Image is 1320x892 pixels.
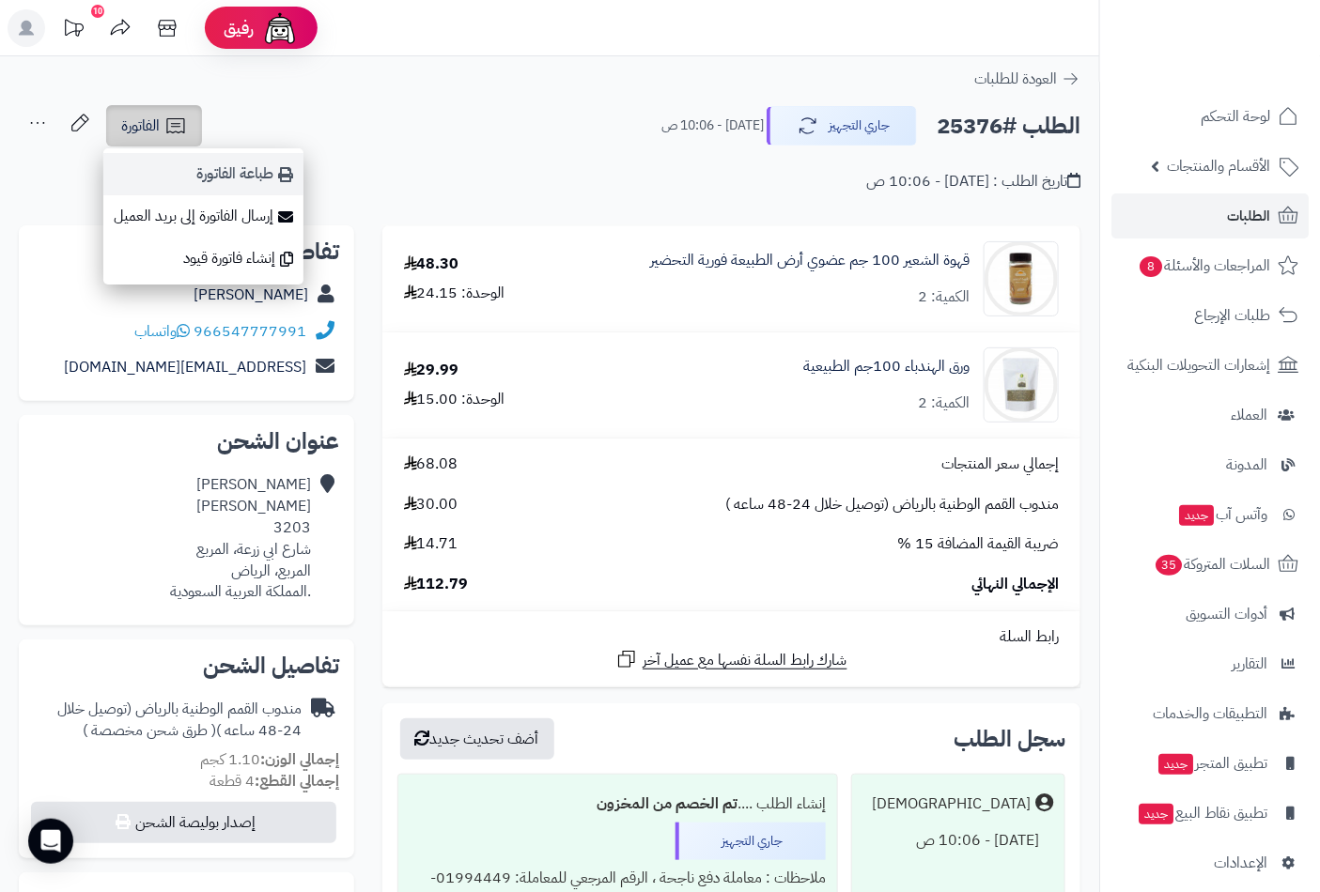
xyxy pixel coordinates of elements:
div: 10 [91,5,104,18]
a: الطلبات [1111,193,1309,238]
img: 1751659120-%D9%82%D9%87%D9%88%D8%A9%20%D8%A7%D9%84%D8%B4%D8%B9%D9%8A%D8%B1%20%D8%A7%D8%B1%D8%B6%2... [985,241,1058,316]
span: تطبيق المتجر [1157,750,1267,777]
a: طباعة الفاتورة [103,153,303,195]
div: Open Intercom Messenger [28,819,73,864]
h2: الطلب #25376 [937,107,1080,146]
h3: سجل الطلب [954,728,1065,750]
a: [PERSON_NAME] [194,284,308,306]
span: 68.08 [404,454,458,475]
img: logo-2.png [1192,53,1302,92]
span: إشعارات التحويلات البنكية [1127,352,1270,378]
a: تحديثات المنصة [50,9,97,52]
b: تم الخصم من المخزون [597,792,738,815]
span: إجمالي سعر المنتجات [941,454,1059,475]
button: أضف تحديث جديد [400,718,554,760]
div: الوحدة: 15.00 [404,389,505,410]
span: التقارير [1232,651,1267,677]
span: شارك رابط السلة نفسها مع عميل آخر [643,650,847,671]
a: واتساب [134,320,190,343]
div: مندوب القمم الوطنية بالرياض (توصيل خلال 24-48 ساعه ) [34,699,302,742]
span: 35 [1156,555,1182,576]
span: مندوب القمم الوطنية بالرياض (توصيل خلال 24-48 ساعه ) [725,494,1059,515]
a: العملاء [1111,392,1309,438]
button: إصدار بوليصة الشحن [31,802,336,843]
img: 1737458260-%D9%87%D9%86%D8%A8%D8%AF%D8%A7%D8%A1%20-90x90.jpg [985,347,1058,423]
a: قهوة الشعير 100 جم عضوي أرض الطبيعة فورية التحضير [650,250,970,271]
small: 1.10 كجم [200,748,339,771]
span: لوحة التحكم [1201,103,1270,130]
a: شارك رابط السلة نفسها مع عميل آخر [615,648,847,671]
img: ai-face.png [261,9,299,47]
span: الفاتورة [121,115,160,137]
strong: إجمالي القطع: [255,770,339,792]
a: [EMAIL_ADDRESS][DOMAIN_NAME] [64,356,306,378]
div: الوحدة: 24.15 [404,283,505,304]
a: لوحة التحكم [1111,94,1309,139]
h2: تفاصيل الشحن [34,654,339,677]
span: 30.00 [404,494,458,515]
div: [PERSON_NAME] [PERSON_NAME] 3203 شارع ابي زرعة، المربع المربع، الرياض .المملكة العربية السعودية [170,474,311,603]
span: المدونة [1226,452,1267,478]
div: [DEMOGRAPHIC_DATA] [872,793,1031,815]
strong: إجمالي الوزن: [260,748,339,771]
div: 48.30 [404,254,459,275]
small: 4 قطعة [210,770,339,792]
a: العودة للطلبات [974,68,1080,90]
span: طلبات الإرجاع [1194,302,1270,329]
div: [DATE] - 10:06 ص [863,823,1053,859]
a: السلات المتروكة35 [1111,542,1309,587]
div: الكمية: 2 [918,392,970,414]
small: [DATE] - 10:06 ص [661,116,764,135]
a: الإعدادات [1111,840,1309,885]
span: 8 [1140,256,1162,277]
a: إرسال الفاتورة إلى بريد العميل [103,195,303,238]
a: 966547777991 [194,320,306,343]
a: التطبيقات والخدمات [1111,691,1309,736]
a: طلبات الإرجاع [1111,293,1309,338]
div: رابط السلة [390,626,1073,648]
span: الإجمالي النهائي [971,574,1059,595]
div: 29.99 [404,360,459,381]
h2: تفاصيل العميل [34,240,339,263]
a: إنشاء فاتورة قيود [103,238,303,280]
span: التطبيقات والخدمات [1153,700,1267,727]
a: التقارير [1111,641,1309,686]
span: رفيق [224,17,254,39]
span: 14.71 [404,533,458,555]
span: جديد [1139,804,1173,824]
span: السلات المتروكة [1154,551,1270,577]
div: تاريخ الطلب : [DATE] - 10:06 ص [866,171,1080,192]
span: العودة للطلبات [974,68,1057,90]
span: وآتس آب [1177,501,1267,528]
a: الفاتورة [106,105,202,146]
a: وآتس آبجديد [1111,492,1309,537]
span: جديد [1179,505,1214,526]
a: إشعارات التحويلات البنكية [1111,343,1309,388]
span: ضريبة القيمة المضافة 15 % [897,533,1059,555]
span: العملاء [1231,402,1267,428]
a: تطبيق المتجرجديد [1111,741,1309,786]
button: جاري التجهيز [767,106,917,146]
a: أدوات التسويق [1111,592,1309,637]
div: الكمية: 2 [918,286,970,308]
a: ورق الهندباء 100جم الطبيعية [803,356,970,377]
span: تطبيق نقاط البيع [1137,800,1267,826]
a: المراجعات والأسئلة8 [1111,243,1309,288]
span: أدوات التسويق [1186,601,1267,627]
span: المراجعات والأسئلة [1138,253,1270,279]
span: ( طرق شحن مخصصة ) [83,719,216,742]
div: إنشاء الطلب .... [410,786,826,823]
div: جاري التجهيز [676,823,826,860]
span: جديد [1158,754,1193,775]
a: تطبيق نقاط البيعجديد [1111,791,1309,836]
span: الإعدادات [1214,850,1267,876]
span: الأقسام والمنتجات [1167,153,1270,179]
span: 112.79 [404,574,469,595]
span: الطلبات [1227,203,1270,229]
a: المدونة [1111,442,1309,487]
h2: عنوان الشحن [34,430,339,453]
